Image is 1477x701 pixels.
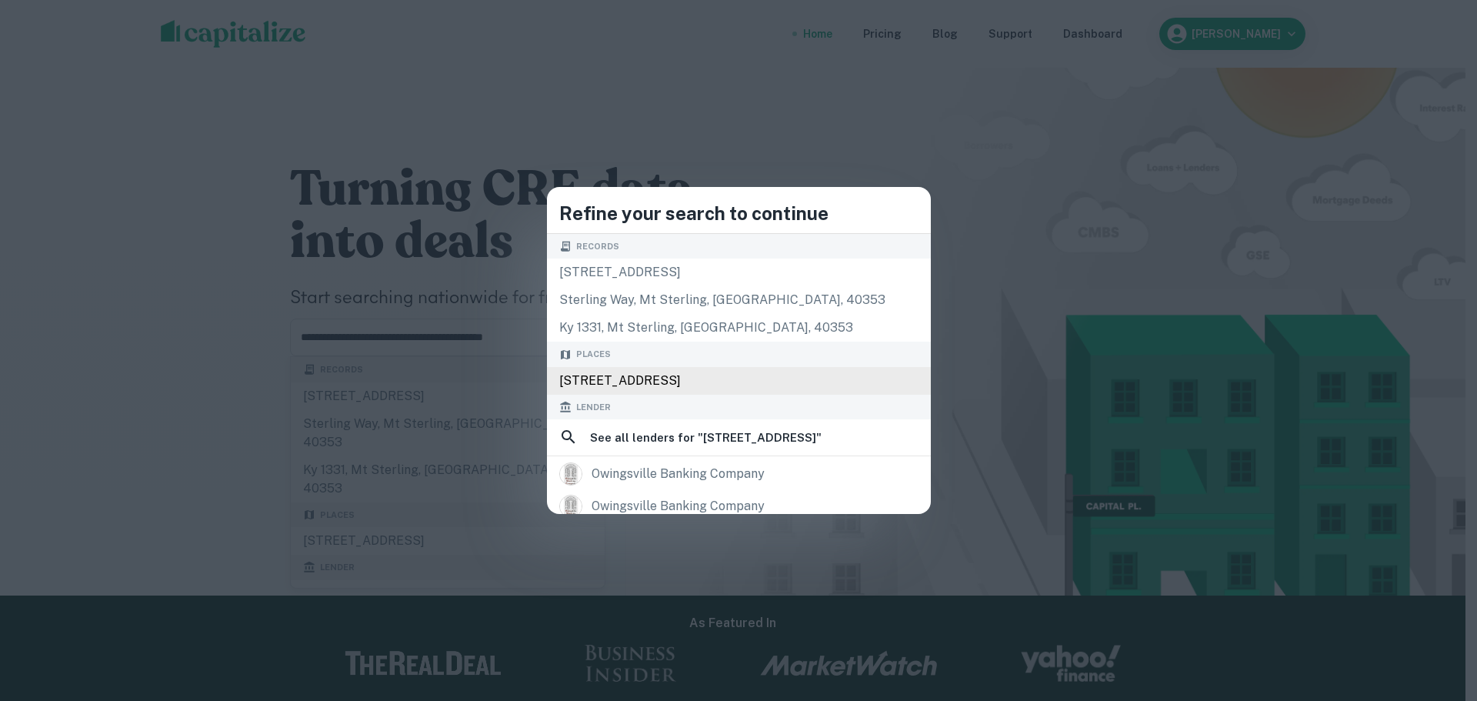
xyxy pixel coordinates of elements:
span: Lender [576,401,611,414]
iframe: Chat Widget [1400,578,1477,652]
div: sterling way, mt sterling, [GEOGRAPHIC_DATA], 40353 [547,286,931,314]
div: owingsville banking company [592,462,765,486]
span: Places [576,348,611,361]
div: [STREET_ADDRESS] [547,367,931,395]
h6: See all lenders for " [STREET_ADDRESS] " [590,429,822,447]
a: owingsville banking company [547,490,931,522]
div: [STREET_ADDRESS] [547,259,931,286]
h4: Refine your search to continue [559,199,919,227]
a: owingsville banking company [547,458,931,490]
div: owingsville banking company [592,495,765,518]
span: Records [576,240,619,253]
img: picture [560,496,582,517]
div: ky 1331, mt sterling, [GEOGRAPHIC_DATA], 40353 [547,314,931,342]
img: picture [560,463,582,485]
